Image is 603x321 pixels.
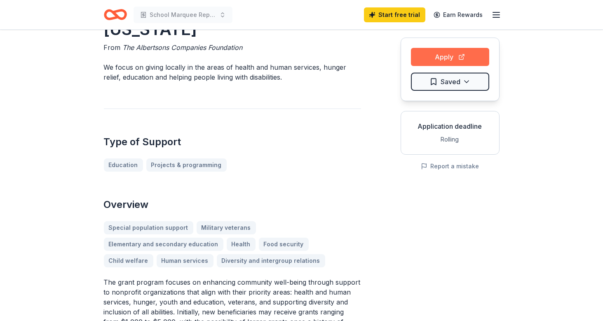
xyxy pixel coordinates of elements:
[408,135,493,144] div: Rolling
[411,73,489,91] button: Saved
[104,135,361,149] h2: Type of Support
[429,7,488,22] a: Earn Rewards
[408,121,493,131] div: Application deadline
[134,7,232,23] button: School Marquee Repairs
[104,5,127,24] a: Home
[364,7,425,22] a: Start free trial
[123,43,243,52] span: The Albertsons Companies Foundation
[421,161,479,171] button: Report a mistake
[146,158,227,172] a: Projects & programming
[150,10,216,20] span: School Marquee Repairs
[441,76,461,87] span: Saved
[104,62,361,82] p: We focus on giving locally in the areas of health and human services, hunger relief, education an...
[411,48,489,66] button: Apply
[104,158,143,172] a: Education
[104,42,361,52] div: From
[104,198,361,211] h2: Overview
